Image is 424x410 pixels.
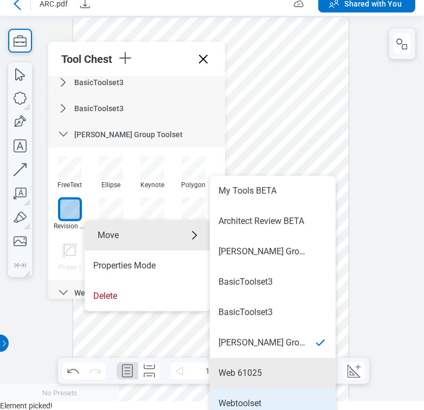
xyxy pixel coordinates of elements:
[177,181,210,189] div: Polygon
[62,362,84,380] button: Undo
[48,69,225,95] div: BasicToolset3
[84,362,106,380] button: Redo
[48,121,225,148] div: [PERSON_NAME] Group Toolset
[74,130,183,139] span: [PERSON_NAME] Group Toolset
[188,362,242,380] span: 1 of 1
[54,181,86,189] div: FreeText
[61,53,117,66] div: Tool Chest
[54,222,86,230] div: Revision Callout
[85,281,210,311] li: Delete
[48,280,225,306] div: Web 61025
[138,362,160,380] button: Continuous Page Layout
[48,95,225,121] div: BasicToolset3
[95,181,127,189] div: Ellipse
[219,367,262,379] div: Web 61025
[219,337,310,349] div: [PERSON_NAME] Group Toolset
[85,220,210,311] ul: Menu
[219,185,277,197] div: My Tools BETA
[85,251,210,281] li: Properties Mode
[117,362,138,380] button: Single Page Layout
[219,306,273,318] div: BasicToolset3
[74,289,113,297] span: Web 61025
[219,276,273,288] div: BasicToolset3
[74,78,124,87] span: BasicToolset3
[219,398,261,409] div: Webtoolset
[136,181,169,189] div: Keynote
[219,215,304,227] div: Architect Review BETA
[85,220,210,251] div: Move
[219,246,310,258] div: [PERSON_NAME] Group Toolset
[74,104,124,113] span: BasicToolset3
[343,362,365,380] button: Create Scale
[54,264,86,271] div: Phase 1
